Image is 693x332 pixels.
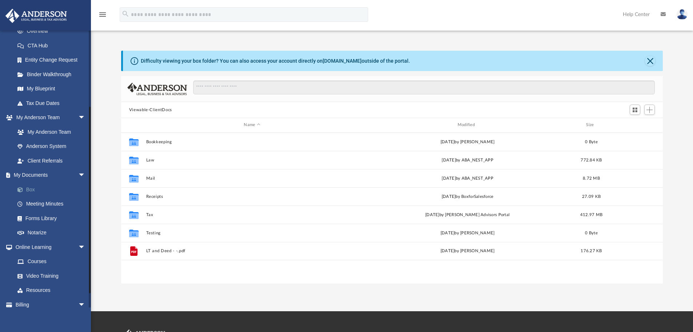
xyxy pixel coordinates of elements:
a: Forms Library [10,211,93,226]
div: grid [121,133,663,284]
button: Add [644,105,655,115]
a: Video Training [10,269,89,283]
div: Size [577,122,606,128]
a: [DOMAIN_NAME] [323,58,362,64]
div: [DATE] by [PERSON_NAME] [361,230,573,236]
a: My Anderson Teamarrow_drop_down [5,110,93,125]
a: Courses [10,254,93,269]
span: 176.27 KB [581,249,602,253]
a: Anderson System [10,139,93,154]
span: 8.72 MB [583,176,600,180]
span: arrow_drop_down [78,297,93,312]
a: My Documentsarrow_drop_down [5,168,96,183]
div: [DATE] by [PERSON_NAME] [361,138,573,145]
button: Receipts [146,194,358,199]
a: Online Learningarrow_drop_down [5,240,93,254]
div: [DATE] by [PERSON_NAME] Advisors Portal [361,211,573,218]
button: Switch to Grid View [630,105,641,115]
a: Box [10,182,96,197]
button: Bookkeeping [146,140,358,144]
img: Anderson Advisors Platinum Portal [3,9,69,23]
a: Resources [10,283,93,298]
a: Billingarrow_drop_down [5,297,96,312]
a: menu [98,14,107,19]
i: menu [98,10,107,19]
a: Binder Walkthrough [10,67,96,82]
span: 412.97 MB [580,212,602,216]
input: Search files and folders [193,81,655,94]
div: [DATE] by ABA_NEST_APP [361,157,573,163]
span: arrow_drop_down [78,168,93,183]
div: [DATE] by BoxforSalesforce [361,193,573,200]
div: Difficulty viewing your box folder? You can also access your account directly on outside of the p... [141,57,410,65]
div: [DATE] by ABA_NEST_APP [361,175,573,181]
a: Client Referrals [10,153,93,168]
span: arrow_drop_down [78,240,93,255]
span: 27.09 KB [582,194,601,198]
button: Law [146,158,358,163]
span: 772.84 KB [581,158,602,162]
button: LT and Deed - -.pdf [146,249,358,253]
div: Name [146,122,358,128]
div: id [609,122,660,128]
a: Overview [10,24,96,39]
i: search [122,10,130,18]
button: Viewable-ClientDocs [129,107,172,113]
a: My Anderson Team [10,125,89,139]
span: 0 Byte [585,231,598,235]
button: Mail [146,176,358,181]
a: Entity Change Request [10,53,96,67]
a: Notarize [10,226,96,240]
button: Testing [146,231,358,235]
span: 0 Byte [585,140,598,144]
div: id [124,122,143,128]
button: Close [645,56,655,66]
a: My Blueprint [10,82,93,96]
a: Tax Due Dates [10,96,96,110]
span: arrow_drop_down [78,110,93,125]
button: Tax [146,212,358,217]
img: User Pic [677,9,688,20]
div: [DATE] by [PERSON_NAME] [361,248,573,254]
a: Meeting Minutes [10,197,96,211]
a: CTA Hub [10,38,96,53]
div: Modified [361,122,574,128]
